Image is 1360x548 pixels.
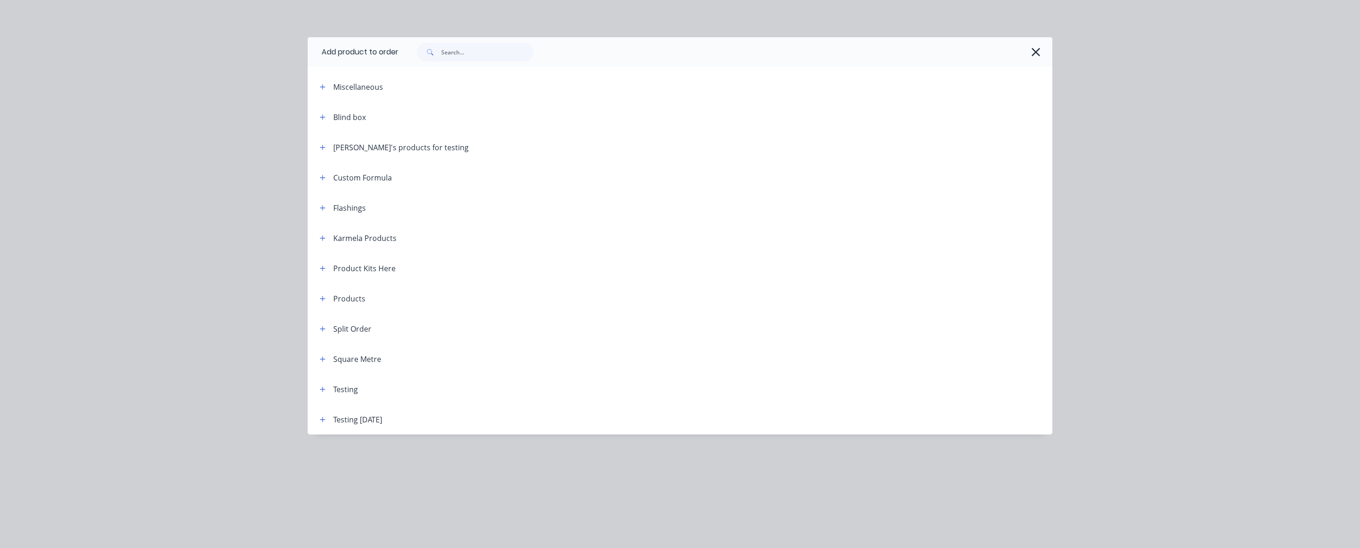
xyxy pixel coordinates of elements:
div: Products [333,293,365,304]
div: Square Metre [333,354,381,365]
div: Karmela Products [333,233,397,244]
div: Blind box [333,112,366,123]
div: Flashings [333,202,366,214]
div: Testing [DATE] [333,414,382,425]
div: Miscellaneous [333,81,383,93]
div: Split Order [333,323,371,334]
div: Product Kits Here [333,263,396,274]
div: Testing [333,384,358,395]
div: Custom Formula [333,172,392,183]
input: Search... [441,43,533,61]
div: [PERSON_NAME]'s products for testing [333,142,469,153]
div: Add product to order [308,37,398,67]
